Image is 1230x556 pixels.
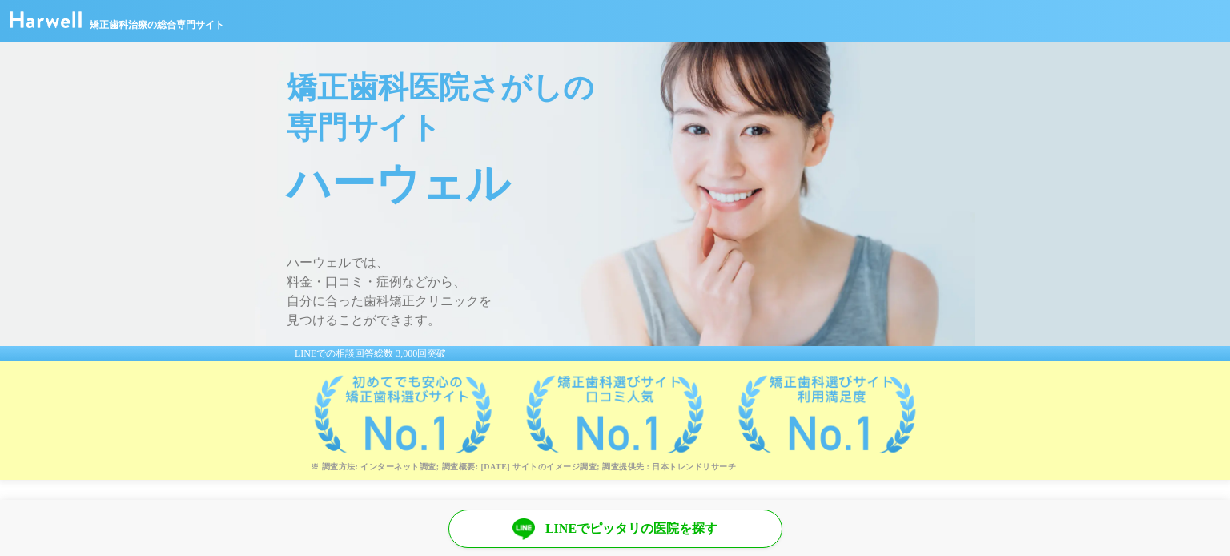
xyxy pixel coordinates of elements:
[287,147,975,221] span: ハーウェル
[287,253,975,272] span: ハーウェルでは、
[287,292,975,311] span: 自分に合った歯科矯正クリニックを
[287,272,975,292] span: 料金・口コミ・症例などから、
[448,510,782,548] a: LINEでピッタリの医院を探す
[10,11,82,28] img: ハーウェル
[287,311,975,330] span: 見つけることができます。
[287,107,975,147] span: 専門サイト
[255,346,975,361] div: LINEでの相談回答総数 3,000回突破
[287,67,975,107] span: 矯正歯科医院さがしの
[311,461,975,472] p: ※ 調査方法: インターネット調査; 調査概要: [DATE] サイトのイメージ調査; 調査提供先 : 日本トレンドリサーチ
[90,18,224,32] span: 矯正歯科治療の総合専門サイト
[10,17,82,30] a: ハーウェル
